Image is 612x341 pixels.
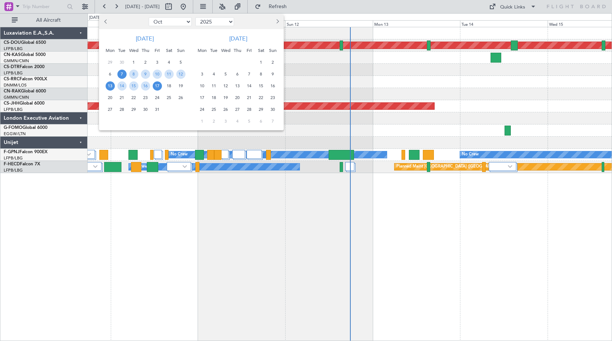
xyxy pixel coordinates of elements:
[175,56,187,68] div: 5-10-2025
[243,103,255,115] div: 28-11-2025
[128,92,139,103] div: 22-10-2025
[243,45,255,56] div: Fri
[104,56,116,68] div: 29-9-2025
[165,70,174,79] span: 11
[117,81,127,91] span: 14
[116,80,128,92] div: 14-10-2025
[221,105,230,114] span: 26
[267,45,279,56] div: Sun
[141,70,150,79] span: 9
[231,92,243,103] div: 20-11-2025
[231,68,243,80] div: 6-11-2025
[141,81,150,91] span: 16
[128,80,139,92] div: 15-10-2025
[176,70,185,79] span: 12
[245,81,254,91] span: 14
[106,70,115,79] span: 6
[117,105,127,114] span: 28
[209,105,219,114] span: 25
[268,93,277,102] span: 23
[139,56,151,68] div: 2-10-2025
[198,117,207,126] span: 1
[255,56,267,68] div: 1-11-2025
[151,45,163,56] div: Fri
[106,81,115,91] span: 13
[243,115,255,127] div: 5-12-2025
[139,103,151,115] div: 30-10-2025
[129,70,138,79] span: 8
[165,58,174,67] span: 4
[268,105,277,114] span: 30
[175,45,187,56] div: Sun
[196,115,208,127] div: 1-12-2025
[198,93,207,102] span: 17
[151,103,163,115] div: 31-10-2025
[268,81,277,91] span: 16
[221,81,230,91] span: 12
[198,81,207,91] span: 10
[116,56,128,68] div: 30-9-2025
[129,58,138,67] span: 1
[245,117,254,126] span: 5
[151,56,163,68] div: 3-10-2025
[106,93,115,102] span: 20
[196,45,208,56] div: Mon
[104,92,116,103] div: 20-10-2025
[243,80,255,92] div: 14-11-2025
[153,81,162,91] span: 17
[128,68,139,80] div: 8-10-2025
[176,58,185,67] span: 5
[196,103,208,115] div: 24-11-2025
[255,92,267,103] div: 22-11-2025
[141,105,150,114] span: 30
[257,70,266,79] span: 8
[233,117,242,126] span: 4
[233,93,242,102] span: 20
[245,105,254,114] span: 28
[128,45,139,56] div: Wed
[196,80,208,92] div: 10-11-2025
[151,80,163,92] div: 17-10-2025
[267,68,279,80] div: 9-11-2025
[128,103,139,115] div: 29-10-2025
[153,105,162,114] span: 31
[245,70,254,79] span: 7
[175,68,187,80] div: 12-10-2025
[243,68,255,80] div: 7-11-2025
[104,80,116,92] div: 13-10-2025
[231,80,243,92] div: 13-11-2025
[165,81,174,91] span: 18
[231,45,243,56] div: Thu
[243,92,255,103] div: 21-11-2025
[116,92,128,103] div: 21-10-2025
[163,56,175,68] div: 4-10-2025
[104,45,116,56] div: Mon
[165,93,174,102] span: 25
[129,105,138,114] span: 29
[104,68,116,80] div: 6-10-2025
[208,103,220,115] div: 25-11-2025
[117,70,127,79] span: 7
[149,17,192,26] select: Select month
[208,80,220,92] div: 11-11-2025
[267,115,279,127] div: 7-12-2025
[267,103,279,115] div: 30-11-2025
[139,92,151,103] div: 23-10-2025
[163,92,175,103] div: 25-10-2025
[141,58,150,67] span: 2
[231,115,243,127] div: 4-12-2025
[209,117,219,126] span: 2
[255,103,267,115] div: 29-11-2025
[233,105,242,114] span: 27
[198,105,207,114] span: 24
[268,117,277,126] span: 7
[139,45,151,56] div: Thu
[257,105,266,114] span: 29
[231,103,243,115] div: 27-11-2025
[245,93,254,102] span: 21
[220,80,231,92] div: 12-11-2025
[268,58,277,67] span: 2
[208,68,220,80] div: 4-11-2025
[209,81,219,91] span: 11
[220,92,231,103] div: 19-11-2025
